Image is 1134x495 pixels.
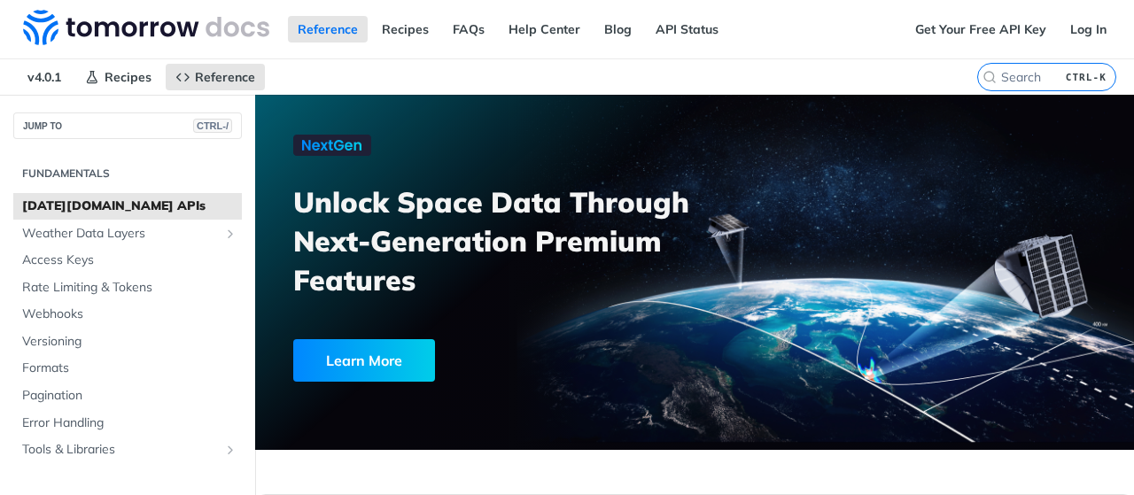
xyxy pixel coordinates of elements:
a: Weather Data LayersShow subpages for Weather Data Layers [13,220,242,247]
a: API Status [646,16,728,43]
a: Recipes [372,16,439,43]
a: Learn More [293,339,630,382]
h3: Unlock Space Data Through Next-Generation Premium Features [293,182,714,299]
span: Webhooks [22,306,237,323]
span: Reference [195,69,255,85]
a: FAQs [443,16,494,43]
div: Learn More [293,339,435,382]
span: Recipes [105,69,151,85]
a: Error Handling [13,410,242,437]
span: Tools & Libraries [22,441,219,459]
button: Show subpages for Tools & Libraries [223,443,237,457]
a: Pagination [13,383,242,409]
span: Formats [22,360,237,377]
img: Tomorrow.io Weather API Docs [23,10,269,45]
a: Reference [166,64,265,90]
kbd: CTRL-K [1061,68,1111,86]
a: Formats [13,355,242,382]
span: CTRL-/ [193,119,232,133]
a: Recipes [75,64,161,90]
a: Reference [288,16,368,43]
a: Versioning [13,329,242,355]
a: Access Keys [13,247,242,274]
a: Rate Limiting & Tokens [13,275,242,301]
img: NextGen [293,135,371,156]
button: Show subpages for Weather Data Layers [223,227,237,241]
a: Help Center [499,16,590,43]
span: Weather Data Layers [22,225,219,243]
a: Webhooks [13,301,242,328]
span: Versioning [22,333,237,351]
span: Pagination [22,387,237,405]
span: Rate Limiting & Tokens [22,279,237,297]
span: [DATE][DOMAIN_NAME] APIs [22,197,237,215]
span: Access Keys [22,251,237,269]
button: JUMP TOCTRL-/ [13,112,242,139]
a: Tools & LibrariesShow subpages for Tools & Libraries [13,437,242,463]
h2: Fundamentals [13,166,242,182]
span: v4.0.1 [18,64,71,90]
a: Get Your Free API Key [905,16,1056,43]
svg: Search [983,70,997,84]
span: Error Handling [22,414,237,432]
a: Log In [1060,16,1116,43]
a: Blog [594,16,641,43]
a: [DATE][DOMAIN_NAME] APIs [13,193,242,220]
